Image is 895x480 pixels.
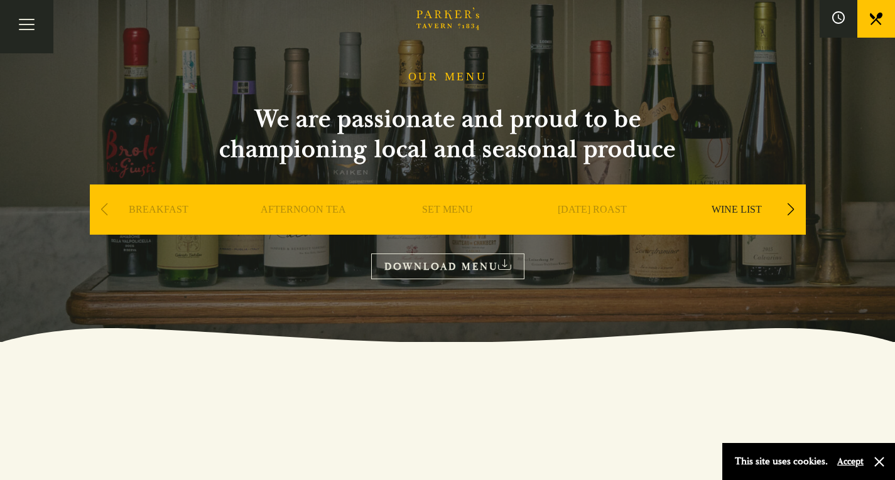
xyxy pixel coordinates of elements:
p: This site uses cookies. [735,452,828,471]
h2: We are passionate and proud to be championing local and seasonal produce [197,104,699,164]
div: 2 / 9 [234,184,372,272]
a: [DATE] ROAST [558,203,627,253]
div: Next slide [783,196,800,223]
button: Accept [837,456,864,467]
button: Close and accept [873,456,886,468]
a: WINE LIST [712,203,762,253]
div: 1 / 9 [90,184,228,272]
div: 5 / 9 [668,184,806,272]
div: 3 / 9 [379,184,517,272]
div: 4 / 9 [523,184,661,272]
div: Previous slide [96,196,113,223]
h1: OUR MENU [408,70,487,84]
a: SET MENU [422,203,473,253]
a: AFTERNOON TEA [261,203,346,253]
a: BREAKFAST [129,203,188,253]
a: DOWNLOAD MENU [371,253,524,279]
